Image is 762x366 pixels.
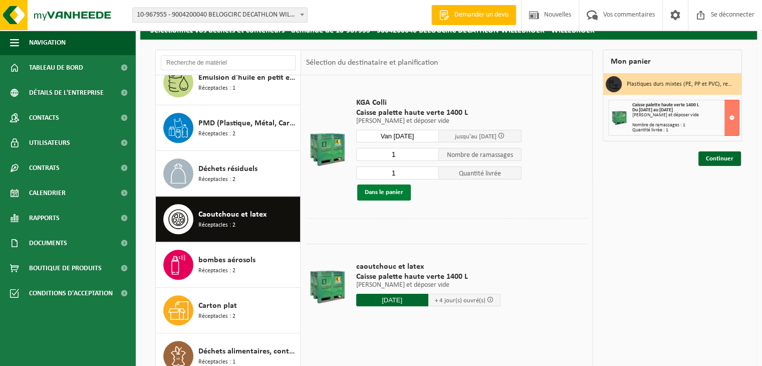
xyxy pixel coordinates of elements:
[435,297,485,304] font: + 4 jour(s) ouvré(s)
[356,273,468,281] font: Caisse palette haute verte 1400 L
[603,11,655,19] font: Vos commentaires
[29,265,102,272] font: Boutique de produits
[459,170,501,177] font: Quantité livrée
[698,151,741,166] a: Continuer
[356,263,424,271] font: caoutchouc et latex
[356,281,449,289] font: [PERSON_NAME] et déposer vide
[156,242,301,288] button: bombes aérosols Réceptacles : 2
[544,11,571,19] font: Nouvelles
[356,294,428,306] input: Sélectionnez la date
[447,151,513,159] font: Nombre de ramassages
[198,176,235,182] font: Réceptacles : 2
[156,151,301,197] button: Déchets résiduels Réceptacles : 2
[706,155,733,162] font: Continuer
[198,85,235,91] font: Réceptacles : 1
[611,58,651,66] font: Mon panier
[455,133,496,140] font: jusqu'au [DATE]
[632,107,673,113] font: Du [DATE] au [DATE]
[198,359,235,365] font: Réceptacles : 1
[711,11,754,19] font: Se déconnecter
[29,190,66,197] font: Calendrier
[29,89,104,97] font: Détails de l'entreprise
[356,130,439,142] input: Sélectionnez la date
[156,197,301,242] button: Caoutchouc et latex Réceptacles : 2
[356,117,449,125] font: [PERSON_NAME] et déposer vide
[198,222,235,228] font: Réceptacles : 2
[198,347,507,355] font: Déchets alimentaires, contenant des produits d'origine animale, non emballés, catégorie 3
[454,11,509,19] font: Demander un devis
[356,109,468,117] font: Caisse palette haute verte 1400 L
[156,105,301,151] button: PMD (Plastique, Métal, Cartons de Boissons) (entreprises) Réceptacles : 2
[29,164,60,172] font: Contrats
[306,59,437,67] font: Sélection du destinataire et planification
[198,74,321,82] font: Émulsion d'huile en petit emballage
[198,211,267,219] font: Caoutchouc et latex
[356,99,387,107] font: KGA Colli
[198,165,258,173] font: Déchets résiduels
[156,288,301,333] button: Carton plat Réceptacles : 2
[156,60,301,105] button: Émulsion d'huile en petit emballage Réceptacles : 1
[150,27,595,35] font: Sélectionnez vos déchets et conteneurs - demande de 10-967955 - 9004200040 BELOGCIRC DECATHLON WI...
[357,185,411,201] button: Dans le panier
[29,215,60,222] font: Rapports
[365,189,403,196] font: Dans le panier
[198,302,237,310] font: Carton plat
[198,313,235,319] font: Réceptacles : 2
[431,5,516,25] a: Demander un devis
[29,240,67,247] font: Documents
[29,114,59,122] font: Contacts
[137,11,358,19] font: 10-967955 - 9004200040 BELOGCIRC DECATHLON WILLEBROEK - WILLEBROEK
[29,64,83,72] font: Tableau de bord
[29,290,113,297] font: Conditions d'acceptation
[632,122,685,128] font: Nombre de ramassages : 1
[29,39,66,47] font: Navigation
[198,268,235,274] font: Réceptacles : 2
[198,256,256,264] font: bombes aérosols
[198,119,394,127] font: PMD (Plastique, Métal, Cartons de Boissons) (entreprises)
[133,8,307,22] span: 10-967955 - 9004200040 BELOGCIRC DECATHLON WILLEBROEK - WILLEBROEK
[632,127,668,133] font: Quantité livrée : 1
[632,112,699,118] font: [PERSON_NAME] et déposer vide
[198,131,235,137] font: Réceptacles : 2
[132,8,308,23] span: 10-967955 - 9004200040 BELOGCIRC DECATHLON WILLEBROEK - WILLEBROEK
[161,55,296,70] input: Recherche de matériel
[29,139,70,147] font: Utilisateurs
[632,102,699,108] font: Caisse palette haute verte 1400 L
